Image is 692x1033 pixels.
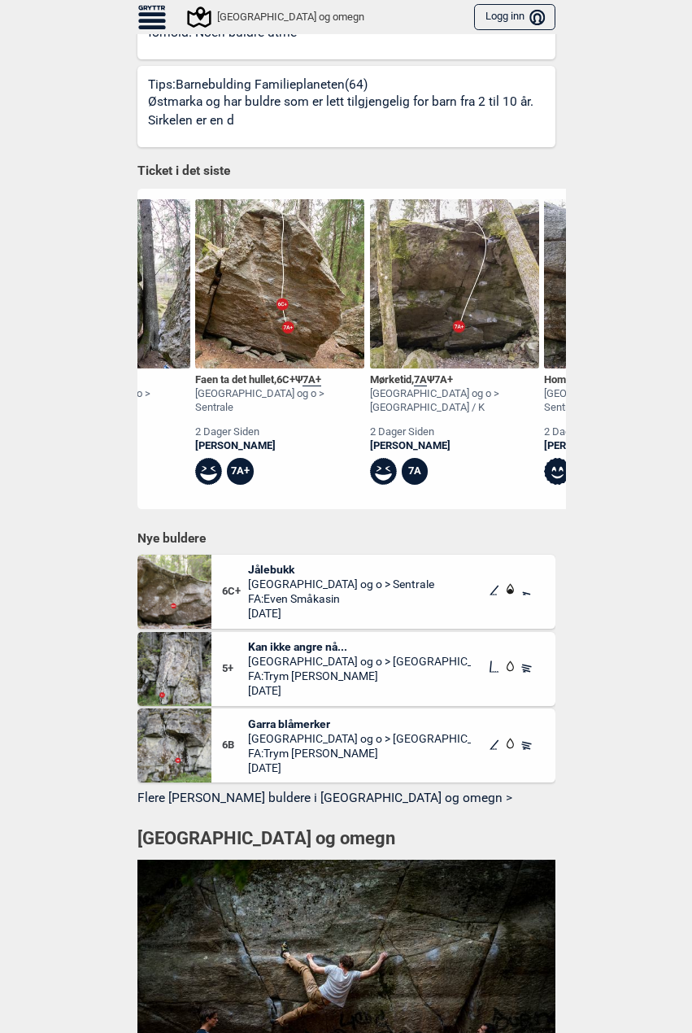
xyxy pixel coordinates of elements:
h1: [GEOGRAPHIC_DATA] og omegn [137,826,555,852]
span: [GEOGRAPHIC_DATA] og o > [GEOGRAPHIC_DATA] / K [248,654,471,669]
div: Garra blamerker6BGarra blåmerker[GEOGRAPHIC_DATA] og o > [GEOGRAPHIC_DATA] / KFA:Trym [PERSON_NAM... [137,708,555,782]
span: 5+ [222,662,249,676]
img: Morketid SS 210420 [370,199,539,368]
a: [PERSON_NAME] [370,439,539,453]
span: 7A [414,373,427,386]
img: Jalebukk [137,555,211,629]
span: Kan ikke angre nå... [248,639,471,654]
button: Flere [PERSON_NAME] buldere i [GEOGRAPHIC_DATA] og omegn > [137,786,555,811]
h1: Ticket i det siste [137,163,555,181]
div: 7A+ [227,458,254,485]
div: [GEOGRAPHIC_DATA] og o > [GEOGRAPHIC_DATA] / K [370,387,539,415]
span: 7A+ [434,373,453,386]
span: [GEOGRAPHIC_DATA] og o > Sentrale [248,577,434,591]
p: Østmarka og har buldre som er lett tilgjengelig for barn fra 2 til 10 år. Sirkelen er en d [148,93,551,131]
span: Jålebukk [248,562,434,577]
div: Kan ikke angre na5+Kan ikke angre nå...[GEOGRAPHIC_DATA] og o > [GEOGRAPHIC_DATA] / KFA:Trym [PER... [137,632,555,706]
img: Faen ta det hullet [195,199,364,368]
img: Garra blamerker [137,708,211,782]
span: [DATE] [248,606,434,621]
img: Kan ikke angre na [137,632,211,706]
a: [PERSON_NAME] [195,439,364,453]
div: Faen ta det hullet , Ψ [195,373,364,387]
button: Logg inn [474,4,555,31]
span: 6C+ [276,373,295,386]
span: [DATE] [248,761,471,775]
span: FA: Even Småkasin [248,591,434,606]
div: Mørketid , Ψ [370,373,539,387]
div: 7A [402,458,429,485]
span: Garra blåmerker [248,717,471,731]
a: Tips:Barnebulding Familieplaneten(64)Østmarka og har buldre som er lett tilgjengelig for barn fra... [137,66,555,147]
h1: Nye buldere [137,530,555,547]
div: 2 dager siden [370,425,539,439]
span: [DATE] [248,683,471,698]
span: 6B [222,739,249,752]
div: Tips: Barnebulding Familieplaneten (64) [148,76,555,147]
div: Jalebukk6C+Jålebukk[GEOGRAPHIC_DATA] og o > SentraleFA:Even Småkasin[DATE] [137,555,555,629]
span: FA: Trym [PERSON_NAME] [248,669,471,683]
span: 7A+ [302,373,321,386]
div: [GEOGRAPHIC_DATA] og omegn [189,7,364,27]
span: [GEOGRAPHIC_DATA] og o > [GEOGRAPHIC_DATA] / K [248,731,471,746]
span: FA: Trym [PERSON_NAME] [248,746,471,761]
span: 6C+ [222,585,249,599]
div: [GEOGRAPHIC_DATA] og o > Sentrale [195,387,364,415]
div: 2 dager siden [195,425,364,439]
